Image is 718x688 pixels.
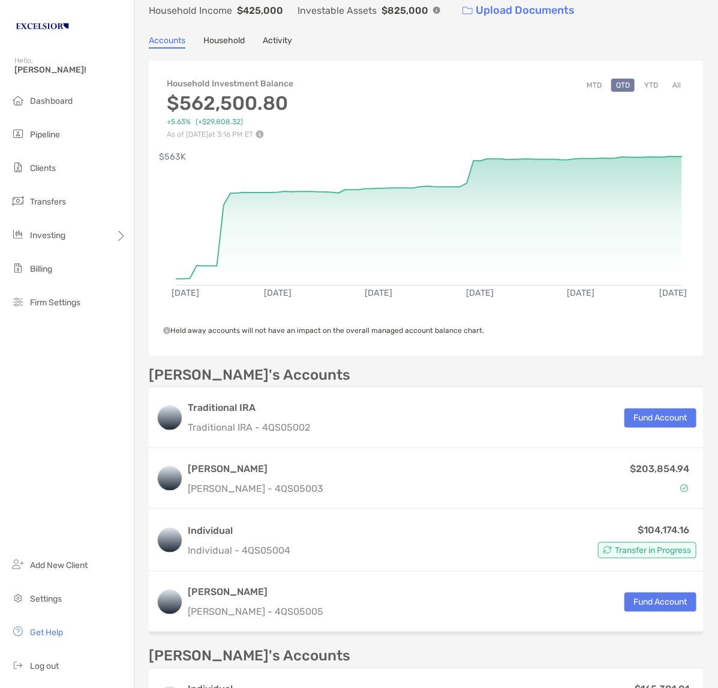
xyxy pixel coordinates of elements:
img: Performance Info [256,130,264,139]
img: Account Status icon [603,546,612,554]
img: logo account [158,528,182,552]
img: logo account [158,590,182,614]
h4: Household Investment Balance [167,79,293,89]
span: ( +$29,808.32 ) [196,118,243,127]
img: Zoe Logo [14,5,70,48]
span: Transfer in Progress [615,547,691,554]
text: $563K [159,152,186,162]
a: Activity [263,35,292,49]
a: Household [203,35,245,49]
h3: [PERSON_NAME] [188,585,323,599]
img: logout icon [11,658,25,672]
button: YTD [639,79,663,92]
img: settings icon [11,591,25,605]
button: QTD [611,79,635,92]
text: [DATE] [365,289,393,299]
p: Individual - 4QS05004 [188,543,290,558]
h3: $562,500.80 [167,92,293,115]
img: clients icon [11,160,25,175]
text: [DATE] [172,289,199,299]
a: Accounts [149,35,185,49]
img: dashboard icon [11,93,25,107]
p: [PERSON_NAME]'s Accounts [149,368,350,383]
p: [PERSON_NAME]'s Accounts [149,649,350,664]
button: MTD [582,79,606,92]
p: As of [DATE] at 3:16 PM ET [167,130,293,139]
img: Account Status icon [680,484,689,492]
p: Investable Assets [298,3,377,18]
span: Add New Client [30,560,88,570]
span: Billing [30,264,52,274]
text: [DATE] [568,289,596,299]
img: Info Icon [433,7,440,14]
span: Investing [30,230,65,241]
img: billing icon [11,261,25,275]
span: Log out [30,661,59,671]
span: Held away accounts will not have an impact on the overall managed account balance chart. [163,326,484,335]
span: Dashboard [30,96,73,106]
p: $104,174.16 [638,522,689,537]
h3: [PERSON_NAME] [188,462,323,476]
text: [DATE] [264,289,292,299]
span: Pipeline [30,130,60,140]
button: All [668,79,686,92]
p: $203,854.94 [630,461,689,476]
p: [PERSON_NAME] - 4QS05005 [188,604,323,619]
text: [DATE] [467,289,494,299]
img: get-help icon [11,624,25,639]
h3: Traditional IRA [188,401,310,415]
img: transfers icon [11,194,25,208]
text: [DATE] [660,289,688,299]
p: [PERSON_NAME] - 4QS05003 [188,481,323,496]
span: Clients [30,163,56,173]
img: logo account [158,467,182,491]
p: $825,000 [381,3,428,18]
span: +5.63% [167,118,191,127]
img: add_new_client icon [11,557,25,572]
img: investing icon [11,227,25,242]
button: Fund Account [624,408,696,428]
p: Household Income [149,3,232,18]
img: button icon [462,7,473,15]
img: pipeline icon [11,127,25,141]
span: [PERSON_NAME]! [14,65,127,75]
p: $425,000 [237,3,283,18]
p: Traditional IRA - 4QS05002 [188,420,310,435]
img: logo account [158,406,182,430]
span: Get Help [30,627,63,638]
img: firm-settings icon [11,295,25,309]
span: Transfers [30,197,66,207]
span: Settings [30,594,62,604]
h3: Individual [188,524,290,538]
button: Fund Account [624,593,696,612]
span: Firm Settings [30,298,80,308]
